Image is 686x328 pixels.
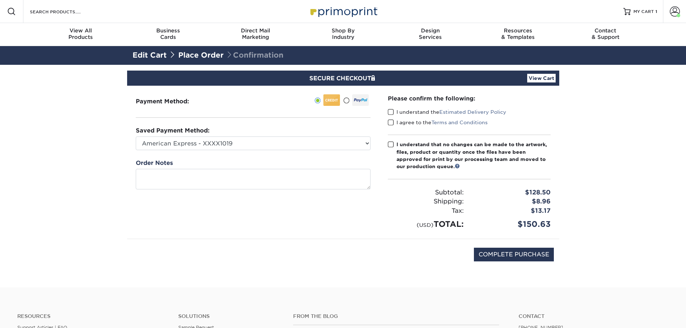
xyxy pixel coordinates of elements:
h4: From the Blog [293,313,499,319]
input: COMPLETE PURCHASE [474,248,554,261]
small: (USD) [417,222,434,228]
div: Please confirm the following: [388,94,551,103]
a: Place Order [178,51,224,59]
a: BusinessCards [124,23,212,46]
div: $13.17 [469,206,556,216]
a: View Cart [527,74,556,82]
a: Terms and Conditions [431,120,488,125]
input: SEARCH PRODUCTS..... [29,7,99,16]
label: I agree to the [388,119,488,126]
h4: Solutions [178,313,282,319]
a: Contact& Support [562,23,649,46]
div: Products [37,27,125,40]
div: Shipping: [382,197,469,206]
div: Marketing [212,27,299,40]
h4: Resources [17,313,167,319]
a: View AllProducts [37,23,125,46]
a: Contact [519,313,669,319]
a: Edit Cart [133,51,167,59]
a: Shop ByIndustry [299,23,387,46]
span: View All [37,27,125,34]
a: Estimated Delivery Policy [439,109,506,115]
div: Tax: [382,206,469,216]
div: $8.96 [469,197,556,206]
span: Contact [562,27,649,34]
span: MY CART [633,9,654,15]
span: Resources [474,27,562,34]
label: I understand the [388,108,506,116]
a: Resources& Templates [474,23,562,46]
span: Business [124,27,212,34]
label: Saved Payment Method: [136,126,210,135]
a: Direct MailMarketing [212,23,299,46]
span: Direct Mail [212,27,299,34]
span: SECURE CHECKOUT [309,75,377,82]
span: Shop By [299,27,387,34]
div: & Support [562,27,649,40]
label: Order Notes [136,159,173,167]
div: $128.50 [469,188,556,197]
div: Subtotal: [382,188,469,197]
span: Design [387,27,474,34]
div: TOTAL: [382,218,469,230]
div: I understand that no changes can be made to the artwork, files, product or quantity once the file... [396,141,551,170]
div: Services [387,27,474,40]
h3: Payment Method: [136,98,207,105]
img: Primoprint [307,4,379,19]
a: DesignServices [387,23,474,46]
div: Cards [124,27,212,40]
div: Industry [299,27,387,40]
div: $150.63 [469,218,556,230]
span: Confirmation [226,51,283,59]
div: & Templates [474,27,562,40]
span: 1 [655,9,657,14]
